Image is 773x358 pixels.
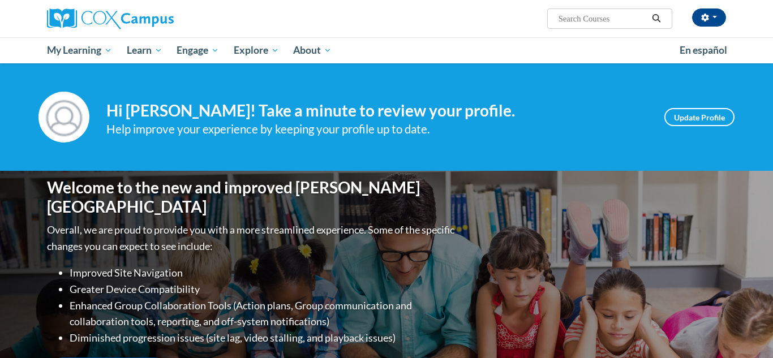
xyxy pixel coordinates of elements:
img: Cox Campus [47,8,174,29]
a: Learn [119,37,170,63]
span: My Learning [47,44,112,57]
div: Help improve your experience by keeping your profile up to date. [106,120,647,139]
h1: Welcome to the new and improved [PERSON_NAME][GEOGRAPHIC_DATA] [47,178,457,216]
p: Overall, we are proud to provide you with a more streamlined experience. Some of the specific cha... [47,222,457,255]
span: Learn [127,44,162,57]
a: Engage [169,37,226,63]
li: Greater Device Compatibility [70,281,457,297]
a: Explore [226,37,286,63]
li: Diminished progression issues (site lag, video stalling, and playback issues) [70,330,457,346]
span: Engage [177,44,219,57]
h4: Hi [PERSON_NAME]! Take a minute to review your profile. [106,101,647,120]
a: En español [672,38,735,62]
a: Cox Campus [47,8,262,29]
span: En español [680,44,727,56]
span: About [293,44,332,57]
button: Account Settings [692,8,726,27]
button: Search [648,12,665,25]
a: My Learning [40,37,119,63]
li: Enhanced Group Collaboration Tools (Action plans, Group communication and collaboration tools, re... [70,297,457,330]
input: Search Courses [557,12,648,25]
span: Explore [234,44,279,57]
img: Profile Image [38,92,89,143]
div: Main menu [30,37,743,63]
a: About [286,37,340,63]
a: Update Profile [664,108,735,126]
li: Improved Site Navigation [70,265,457,281]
